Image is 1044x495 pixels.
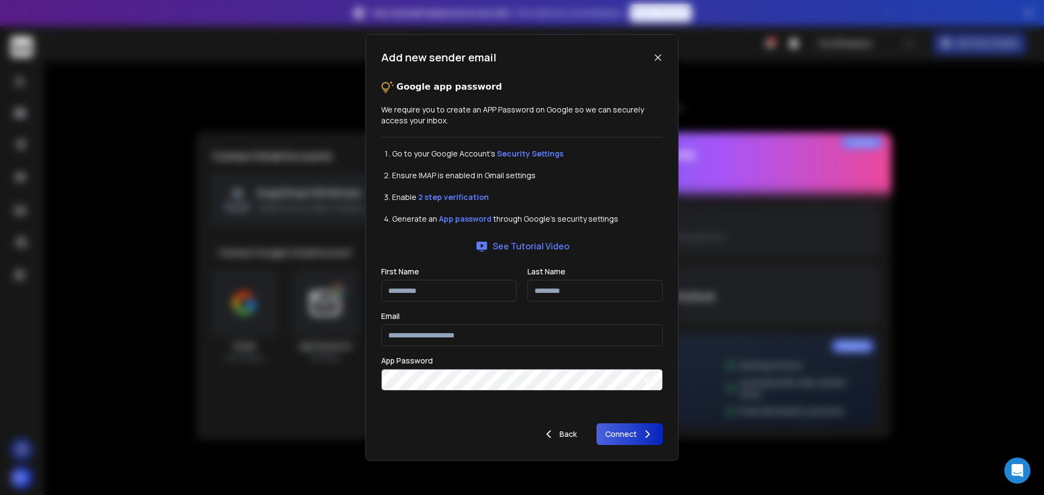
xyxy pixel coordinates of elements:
[1004,458,1030,484] div: Open Intercom Messenger
[596,423,663,445] button: Connect
[497,148,563,159] a: Security Settings
[392,170,663,181] li: Ensure IMAP is enabled in Gmail settings
[381,312,400,320] label: Email
[381,104,663,126] p: We require you to create an APP Password on Google so we can securely access your inbox.
[392,214,663,224] li: Generate an through Google's security settings
[475,240,569,253] a: See Tutorial Video
[381,50,496,65] h1: Add new sender email
[418,192,489,202] a: 2 step verification
[381,80,394,93] img: tips
[392,148,663,159] li: Go to your Google Account’s
[381,357,433,365] label: App Password
[392,192,663,203] li: Enable
[381,268,419,275] label: First Name
[439,214,492,224] a: App password
[527,268,565,275] label: Last Name
[396,80,502,93] p: Google app password
[533,423,586,445] button: Back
